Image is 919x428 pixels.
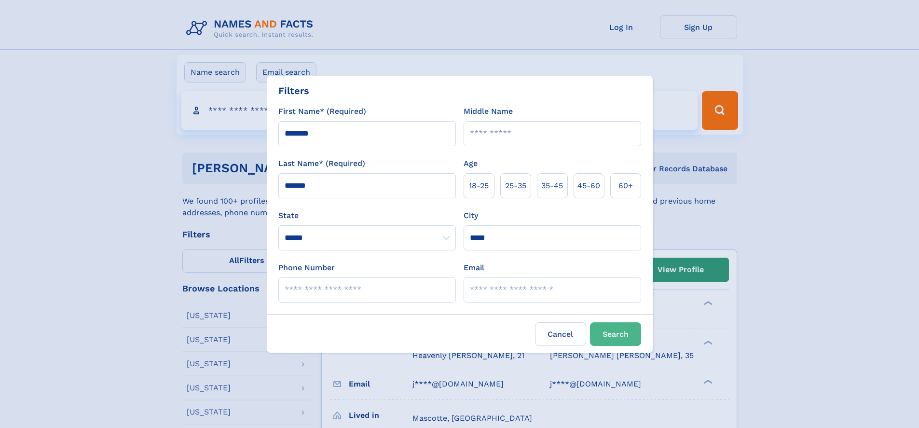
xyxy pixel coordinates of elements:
[535,322,586,346] label: Cancel
[278,158,365,169] label: Last Name* (Required)
[618,180,633,192] span: 60+
[278,210,456,221] label: State
[541,180,563,192] span: 35‑45
[464,210,478,221] label: City
[469,180,489,192] span: 18‑25
[577,180,600,192] span: 45‑60
[278,262,335,274] label: Phone Number
[278,83,309,98] div: Filters
[505,180,526,192] span: 25‑35
[590,322,641,346] button: Search
[278,106,366,117] label: First Name* (Required)
[464,106,513,117] label: Middle Name
[464,262,484,274] label: Email
[464,158,478,169] label: Age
